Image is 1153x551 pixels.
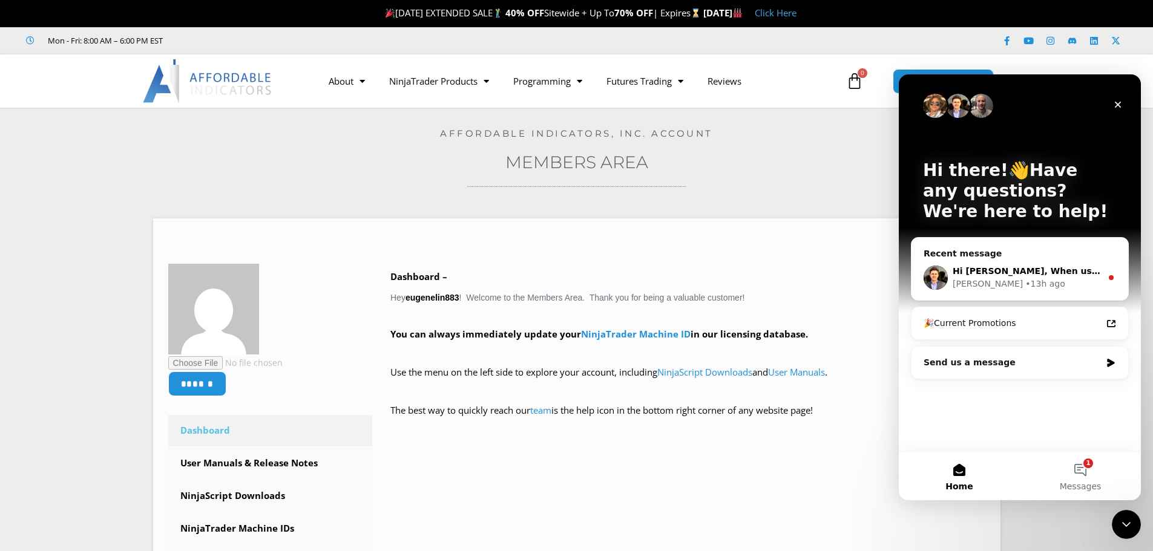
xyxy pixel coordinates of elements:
[45,33,163,48] span: Mon - Fri: 8:00 AM – 6:00 PM EST
[180,34,361,47] iframe: Customer reviews powered by Trustpilot
[386,8,395,18] img: 🎉
[377,67,501,95] a: NinjaTrader Products
[168,513,373,544] a: NinjaTrader Machine IDs
[505,152,648,172] a: Members Area
[581,328,691,340] a: NinjaTrader Machine ID
[390,328,808,340] strong: You can always immediately update your in our licensing database.
[614,7,653,19] strong: 70% OFF
[703,7,743,19] strong: [DATE]
[594,67,695,95] a: Futures Trading
[899,74,1141,500] iframe: Intercom live chat
[858,68,867,78] span: 0
[168,448,373,479] a: User Manuals & Release Notes
[383,7,703,19] span: [DATE] EXTENDED SALE Sitewide + Up To | Expires
[501,67,594,95] a: Programming
[168,415,373,446] a: Dashboard
[390,402,985,436] p: The best way to quickly reach our is the help icon in the bottom right corner of any website page!
[695,67,754,95] a: Reviews
[143,59,273,103] img: LogoAI | Affordable Indicators – NinjaTrader
[828,64,881,99] a: 0
[390,269,985,436] div: Hey ! Welcome to the Members Area. Thank you for being a valuable customer!
[168,264,259,354] img: ce5c3564b8d766905631c1cffdfddf4fd84634b52f3d98752d85c5da480e954d
[168,480,373,512] a: NinjaScript Downloads
[768,366,825,378] a: User Manuals
[691,8,700,18] img: ⌛
[733,8,742,18] img: 🏭
[317,67,377,95] a: About
[893,69,994,94] a: MEMBERS AREA
[755,7,797,19] a: Click Here
[390,364,985,398] p: Use the menu on the left side to explore your account, including and .
[493,8,502,18] img: 🏌️‍♂️
[317,67,843,95] nav: Menu
[440,128,713,139] a: Affordable Indicators, Inc. Account
[505,7,544,19] strong: 40% OFF
[406,293,459,302] strong: eugenelin883
[390,270,447,282] b: Dashboard –
[1112,510,1141,539] iframe: Intercom live chat
[530,404,551,416] a: team
[657,366,752,378] a: NinjaScript Downloads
